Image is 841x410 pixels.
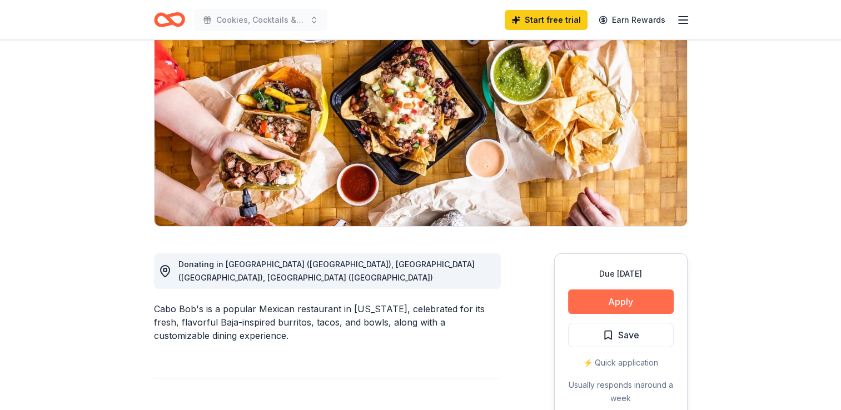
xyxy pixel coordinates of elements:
[505,10,588,30] a: Start free trial
[568,267,674,281] div: Due [DATE]
[568,356,674,369] div: ⚡️ Quick application
[154,302,501,342] div: Cabo Bob's is a popular Mexican restaurant in [US_STATE], celebrated for its fresh, flavorful Baj...
[216,13,305,27] span: Cookies, Cocktails & Confections
[618,328,639,342] span: Save
[568,289,674,314] button: Apply
[568,323,674,347] button: Save
[155,14,687,226] img: Image for Cabo Bob's
[178,259,475,282] span: Donating in [GEOGRAPHIC_DATA] ([GEOGRAPHIC_DATA]), [GEOGRAPHIC_DATA] ([GEOGRAPHIC_DATA]), [GEOGRA...
[592,10,672,30] a: Earn Rewards
[154,7,185,33] a: Home
[568,378,674,405] div: Usually responds in around a week
[194,9,327,31] button: Cookies, Cocktails & Confections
